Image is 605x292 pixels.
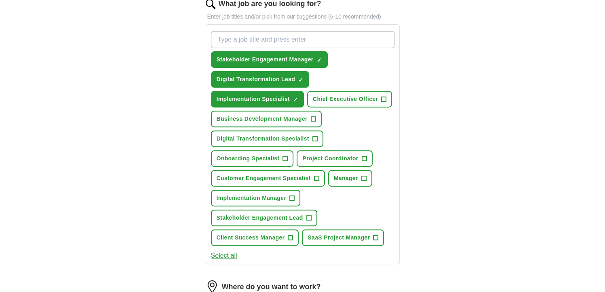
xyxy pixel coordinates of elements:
button: Business Development Manager [211,111,322,127]
button: Manager [328,170,372,187]
button: Implementation Specialist✓ [211,91,304,107]
button: Customer Engagement Specialist [211,170,325,187]
span: Manager [334,174,358,183]
p: Enter job titles and/or pick from our suggestions (6-10 recommended) [206,13,400,21]
button: Digital Transformation Lead✓ [211,71,310,88]
span: Project Coordinator [302,154,358,163]
span: Stakeholder Engagement Lead [217,214,303,222]
span: Onboarding Specialist [217,154,280,163]
button: Client Success Manager [211,229,299,246]
button: SaaS Project Manager [302,229,384,246]
button: Onboarding Specialist [211,150,294,167]
button: Implementation Manager [211,190,301,206]
span: Business Development Manager [217,115,308,123]
span: ✓ [293,97,298,103]
input: Type a job title and press enter [211,31,394,48]
button: Digital Transformation Specialist [211,130,323,147]
span: Stakeholder Engagement Manager [217,55,314,64]
span: Chief Executive Officer [313,95,378,103]
button: Stakeholder Engagement Manager✓ [211,51,328,68]
button: Project Coordinator [297,150,372,167]
button: Select all [211,251,237,260]
button: Chief Executive Officer [307,91,392,107]
span: SaaS Project Manager [308,233,370,242]
span: Digital Transformation Lead [217,75,295,84]
span: Client Success Manager [217,233,285,242]
span: ✓ [298,77,303,83]
span: ✓ [317,57,322,63]
span: Implementation Manager [217,194,287,202]
span: Digital Transformation Specialist [217,134,309,143]
button: Stakeholder Engagement Lead [211,210,317,226]
span: Customer Engagement Specialist [217,174,311,183]
span: Implementation Specialist [217,95,290,103]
